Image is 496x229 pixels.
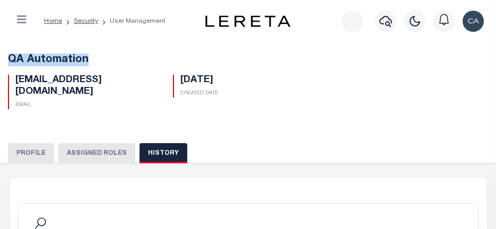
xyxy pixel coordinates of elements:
[8,143,54,163] button: Profile
[15,75,158,98] h5: [EMAIL_ADDRESS][DOMAIN_NAME]
[98,16,166,26] li: User Management
[44,18,62,24] a: Home
[140,143,187,163] button: History
[74,18,98,24] a: Security
[58,143,135,163] button: Assigned Roles
[463,11,484,32] img: svg+xml;base64,PHN2ZyB4bWxucz0iaHR0cDovL3d3dy53My5vcmcvMjAwMC9zdmciIHBvaW50ZXItZXZlbnRzPSJub25lIi...
[180,90,323,98] p: Created Date
[205,15,290,27] img: logo-dark.svg
[180,75,323,86] h5: [DATE]
[15,101,158,109] p: Email
[8,55,89,65] span: QA Automation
